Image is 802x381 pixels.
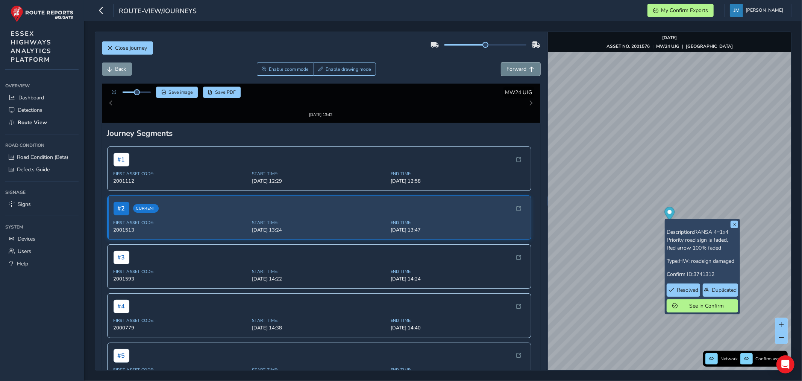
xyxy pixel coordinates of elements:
[5,80,79,91] div: Overview
[606,43,650,49] strong: ASSET NO. 2001576
[133,198,159,206] span: Current
[720,356,738,362] span: Network
[667,270,738,278] p: Confirm ID:
[11,29,52,64] span: ESSEX HIGHWAYS ANALYTICS PLATFORM
[114,262,248,268] span: First Asset Code:
[252,367,386,374] span: [DATE] 14:54
[269,66,309,72] span: Enable zoom mode
[18,94,44,101] span: Dashboard
[114,146,129,160] span: # 1
[114,342,129,356] span: # 5
[215,89,236,95] span: Save PDF
[730,4,743,17] img: diamond-layout
[18,201,31,208] span: Signs
[298,102,344,108] div: [DATE] 13:42
[17,154,68,161] span: Road Condition (Beta)
[5,116,79,129] a: Route View
[252,360,386,366] span: Start Time:
[606,43,733,49] div: | |
[391,269,525,276] span: [DATE] 14:24
[252,311,386,317] span: Start Time:
[391,220,525,227] span: [DATE] 13:47
[5,258,79,270] a: Help
[755,356,785,362] span: Confirm assets
[107,121,535,132] div: Journey Segments
[5,245,79,258] a: Users
[298,95,344,102] img: Thumbnail frame
[661,7,708,14] span: My Confirm Exports
[679,258,734,265] span: HW: roadsign damaged
[115,66,126,73] span: Back
[5,187,79,198] div: Signage
[203,87,241,98] button: PDF
[501,62,540,76] button: Forward
[18,119,47,126] span: Route View
[5,221,79,233] div: System
[391,164,525,170] span: End Time:
[17,260,28,267] span: Help
[114,244,129,258] span: # 3
[667,257,738,265] p: Type:
[730,4,786,17] button: [PERSON_NAME]
[102,62,132,76] button: Back
[391,171,525,178] span: [DATE] 12:58
[314,62,376,76] button: Draw
[114,269,248,276] span: 2001593
[505,89,532,96] span: MW24 UJG
[18,107,42,114] span: Detections
[252,220,386,227] span: [DATE] 13:24
[703,283,738,297] button: Duplicated
[391,262,525,268] span: End Time:
[667,299,738,312] button: See in Confirm
[119,6,197,17] span: route-view/journeys
[114,220,248,227] span: 2001513
[252,262,386,268] span: Start Time:
[686,43,733,49] strong: [GEOGRAPHIC_DATA]
[667,228,738,252] p: Description:
[17,166,50,173] span: Defects Guide
[114,213,248,219] span: First Asset Code:
[647,4,714,17] button: My Confirm Exports
[5,151,79,163] a: Road Condition (Beta)
[257,62,314,76] button: Zoom
[114,367,248,374] span: 2000779
[731,221,738,228] button: x
[712,287,737,294] span: Duplicated
[693,271,714,278] span: 3741312
[5,163,79,176] a: Defects Guide
[680,302,732,309] span: See in Confirm
[656,43,679,49] strong: MW24 UJG
[326,66,371,72] span: Enable drawing mode
[665,207,675,223] div: Map marker
[114,171,248,178] span: 2001112
[391,318,525,325] span: [DATE] 14:40
[102,41,153,55] button: Close journey
[114,360,248,366] span: First Asset Code:
[18,248,31,255] span: Users
[776,355,794,373] div: Open Intercom Messenger
[114,195,129,209] span: # 2
[391,360,525,366] span: End Time:
[252,213,386,219] span: Start Time:
[5,104,79,116] a: Detections
[115,44,147,52] span: Close journey
[391,367,525,374] span: [DATE] 15:12
[5,198,79,210] a: Signs
[252,171,386,178] span: [DATE] 12:29
[252,164,386,170] span: Start Time:
[114,164,248,170] span: First Asset Code:
[252,269,386,276] span: [DATE] 14:22
[667,283,700,297] button: Resolved
[114,311,248,317] span: First Asset Code:
[667,229,728,251] span: RANSA 4=1x4 Priority road sign is faded, Red arrow 100% faded
[168,89,193,95] span: Save image
[114,318,248,325] span: 2000779
[5,140,79,151] div: Road Condition
[114,293,129,307] span: # 4
[663,35,677,41] strong: [DATE]
[391,213,525,219] span: End Time:
[507,66,527,73] span: Forward
[5,233,79,245] a: Devices
[5,91,79,104] a: Dashboard
[18,235,35,242] span: Devices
